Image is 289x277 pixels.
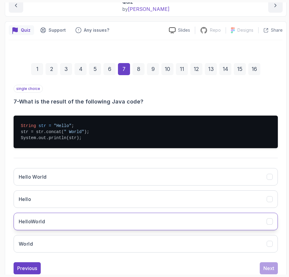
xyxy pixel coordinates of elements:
div: 10 [161,63,173,75]
button: Hello [14,190,278,208]
div: 11 [176,63,188,75]
div: 16 [248,63,260,75]
div: 8 [132,63,144,75]
p: Quiz [21,27,30,33]
div: 1 [31,63,43,75]
span: str [39,123,46,128]
a: Slides [164,27,195,33]
button: Hello World [14,168,278,186]
div: 7 [118,63,130,75]
pre: ; str = str.concat( ); System.out.println(str); [14,116,278,148]
h3: Hello [19,196,31,203]
div: 15 [234,63,246,75]
button: quiz button [9,25,34,35]
div: Next [263,265,274,272]
h3: 7 - What is the result of the following Java code? [14,97,278,106]
button: Previous [14,262,41,274]
span: String [21,123,36,128]
p: by [122,5,170,13]
div: 3 [60,63,72,75]
span: " World" [64,129,84,134]
p: Share [271,27,283,33]
div: 12 [190,63,202,75]
span: "Hello" [54,123,71,128]
p: Designs [237,27,253,33]
span: = [49,123,51,128]
button: Share [258,27,283,33]
div: 2 [46,63,58,75]
div: 13 [205,63,217,75]
span: [PERSON_NAME] [128,6,170,12]
button: HelloWorld [14,213,278,230]
div: 6 [103,63,116,75]
p: single choice [14,85,43,93]
h3: Hello World [19,173,46,180]
h3: World [19,240,33,247]
p: Any issues? [84,27,109,33]
p: Slides [178,27,190,33]
p: Support [49,27,66,33]
button: Next [260,262,278,274]
button: Support button [37,25,69,35]
div: 5 [89,63,101,75]
h3: HelloWorld [19,218,45,225]
div: 9 [147,63,159,75]
p: Repo [210,27,221,33]
button: World [14,235,278,253]
div: 14 [219,63,231,75]
button: Feedback button [72,25,113,35]
div: Previous [17,265,37,272]
div: 4 [75,63,87,75]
